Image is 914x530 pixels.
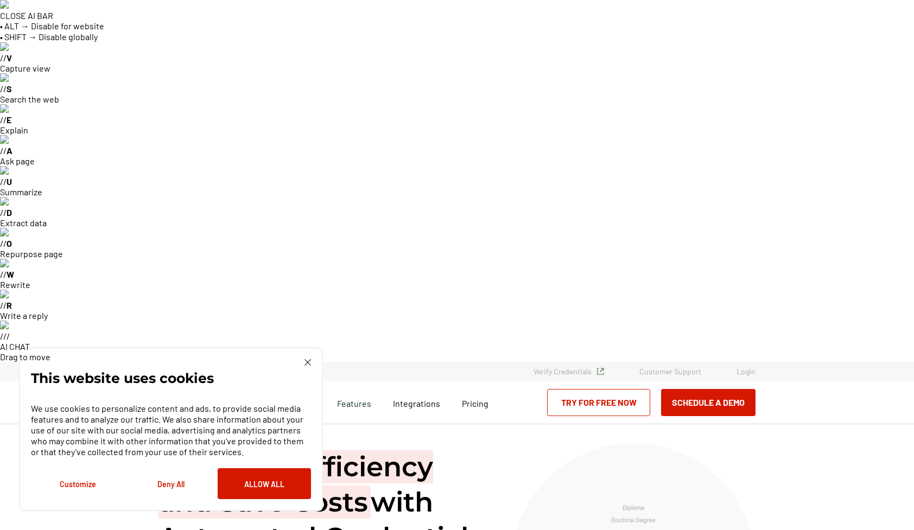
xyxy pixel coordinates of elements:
a: Integrations [393,395,440,409]
span: Pricing [462,398,488,408]
button: Allow All [218,468,311,499]
a: Pricing [462,395,488,409]
a: Login [737,367,756,376]
p: This website uses cookies [31,373,214,384]
span: Integrations [393,398,440,408]
a: Customer Support [639,367,701,376]
span: Features [337,395,371,409]
a: Verify Credentials [534,367,604,376]
button: Schedule a Demo [661,389,756,416]
img: Verified [597,368,604,375]
img: Cookie Popup Close [304,359,311,366]
button: Customize [31,468,124,499]
a: Try for Free Now [547,389,650,416]
button: Deny All [124,468,218,499]
p: We use cookies to personalize content and ads, to provide social media features and to analyze ou... [31,403,311,457]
